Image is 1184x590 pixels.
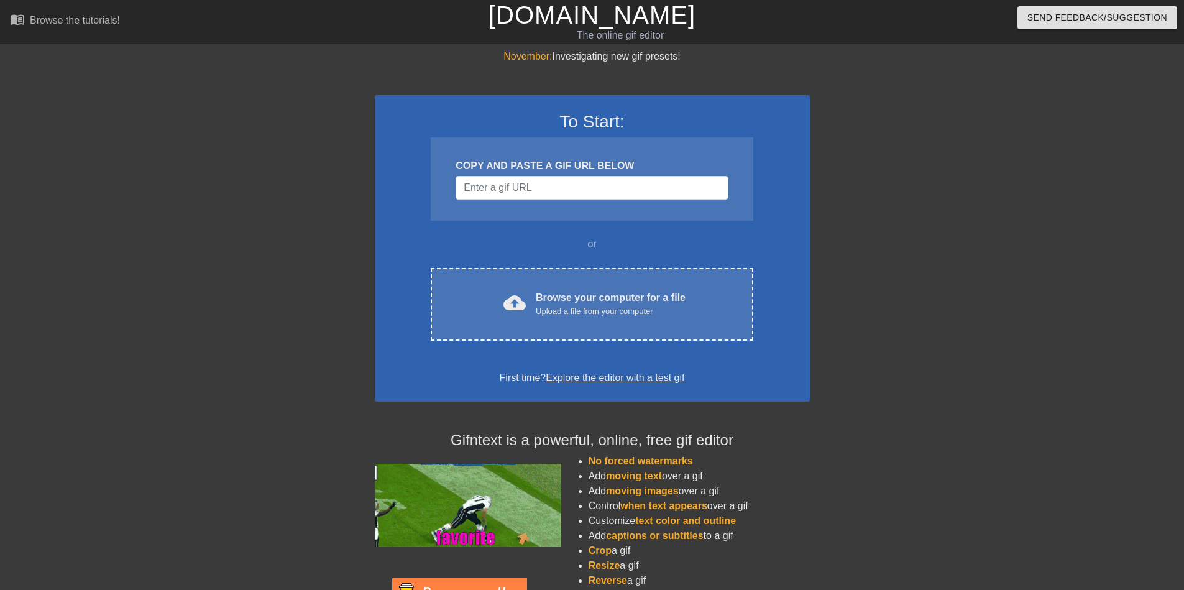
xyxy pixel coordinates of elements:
[456,159,728,173] div: COPY AND PASTE A GIF URL BELOW
[401,28,840,43] div: The online gif editor
[589,558,810,573] li: a gif
[589,543,810,558] li: a gif
[30,15,120,25] div: Browse the tutorials!
[536,290,686,318] div: Browse your computer for a file
[589,573,810,588] li: a gif
[589,469,810,484] li: Add over a gif
[606,486,678,496] span: moving images
[10,12,25,27] span: menu_book
[589,499,810,514] li: Control over a gif
[375,49,810,64] div: Investigating new gif presets!
[589,456,693,466] span: No forced watermarks
[589,545,612,556] span: Crop
[456,176,728,200] input: Username
[536,305,686,318] div: Upload a file from your computer
[589,560,620,571] span: Resize
[1017,6,1177,29] button: Send Feedback/Suggestion
[407,237,778,252] div: or
[589,575,627,586] span: Reverse
[10,12,120,31] a: Browse the tutorials!
[503,292,526,314] span: cloud_upload
[635,515,736,526] span: text color and outline
[391,111,794,132] h3: To Start:
[606,530,703,541] span: captions or subtitles
[589,484,810,499] li: Add over a gif
[620,500,707,511] span: when text appears
[503,51,552,62] span: November:
[375,431,810,449] h4: Gifntext is a powerful, online, free gif editor
[606,471,662,481] span: moving text
[589,514,810,528] li: Customize
[589,528,810,543] li: Add to a gif
[546,372,684,383] a: Explore the editor with a test gif
[391,371,794,385] div: First time?
[489,1,695,29] a: [DOMAIN_NAME]
[1027,10,1167,25] span: Send Feedback/Suggestion
[375,464,561,547] img: football_small.gif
